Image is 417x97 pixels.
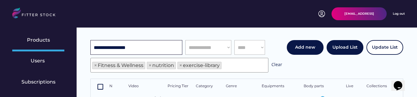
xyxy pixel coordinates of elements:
span: × [179,63,182,68]
button: Add new [287,40,324,55]
div: Category [196,84,220,90]
div: Body parts [304,84,340,90]
div: Log out [393,12,405,16]
div: Collections [366,84,397,90]
iframe: chat widget [391,73,411,91]
div: Video [128,84,162,90]
button: Update List [366,40,403,55]
div: Live [346,84,361,90]
text: crop_din [97,83,104,91]
div: Clear [271,62,282,69]
span: × [94,63,97,68]
span: × [149,63,152,68]
div: Equipments [262,84,298,90]
div: N [109,84,123,90]
img: LOGO.svg [12,8,61,20]
button: crop_din [97,82,104,91]
div: Genre [226,84,256,90]
div: [EMAIL_ADDRESS] [344,12,374,16]
li: Fitness & Wellness [92,62,145,69]
img: profile-circle.svg [318,10,325,17]
li: nutrition [147,62,176,69]
div: Subscriptions [21,79,55,85]
div: Pricing Tier [168,84,191,90]
li: exercise-library [177,62,222,69]
div: Users [31,58,46,64]
button: Upload List [327,40,363,55]
div: Products [27,37,50,43]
